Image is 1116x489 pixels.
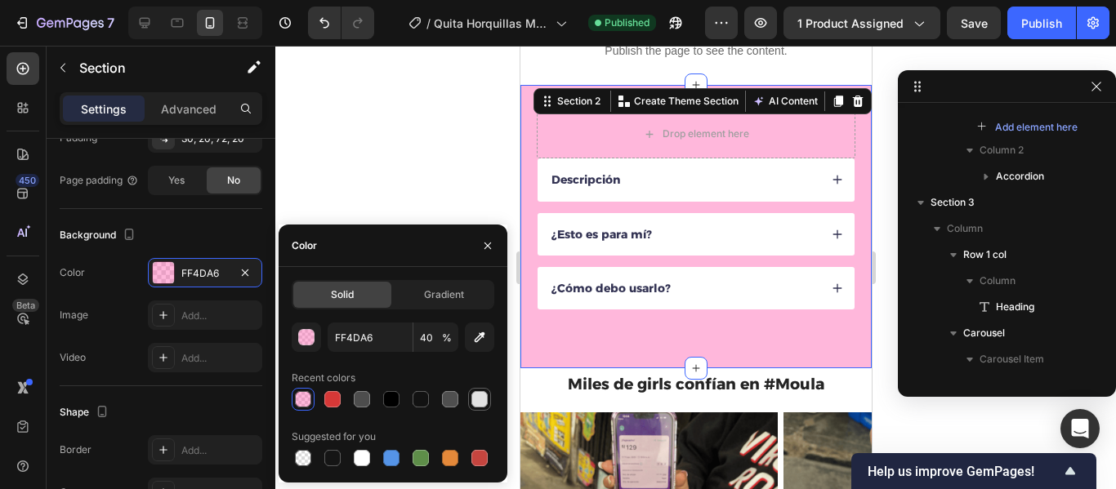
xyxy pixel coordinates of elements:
span: Accordion [996,168,1044,184]
span: Add element here [995,120,1078,135]
span: Column [947,220,983,237]
p: ¿Cómo debo usarlo? [31,235,150,250]
button: Add element here [970,118,1085,137]
div: Border [60,442,92,457]
p: Settings [81,100,127,118]
button: Show survey - Help us improve GemPages! [868,461,1080,481]
div: Undo/Redo [308,7,374,39]
span: Quita Horquillas Moula [434,15,549,32]
span: / [426,15,431,32]
span: Save [961,16,988,30]
span: Image [996,377,1024,393]
span: Help us improve GemPages! [868,464,1060,479]
div: Section 2 [33,48,83,63]
div: Beta [12,299,39,312]
button: Publish [1007,7,1076,39]
div: Image [60,308,88,322]
span: Row 1 col [963,247,1007,263]
p: 7 [107,13,114,33]
div: Publish [1021,15,1062,32]
div: Add... [181,443,258,458]
button: AI Content [229,46,301,65]
p: Advanced [161,100,217,118]
span: No [227,173,240,188]
div: Drop element here [142,82,229,95]
div: Open Intercom Messenger [1060,409,1100,448]
span: Yes [168,173,185,188]
p: Section [79,58,213,78]
button: Save [947,7,1001,39]
div: 450 [16,174,39,187]
div: FF4DA6 [181,266,229,281]
p: ¿Esto es para mí? [31,181,132,196]
p: Descripción [31,127,100,141]
span: Published [605,16,650,30]
button: 1 product assigned [783,7,940,39]
div: Page padding [60,173,139,188]
div: Recent colors [292,371,355,385]
div: Add... [181,351,258,366]
span: Carousel Item [980,351,1044,367]
button: 7 [7,7,122,39]
span: Miles de girls confían en #Moula [47,329,304,348]
span: Carousel [963,325,1005,341]
div: Suggested for you [292,429,376,444]
span: Column [980,273,1016,289]
span: 1 product assigned [797,15,904,32]
iframe: Design area [520,46,872,489]
div: Add... [181,309,258,323]
span: Section 3 [931,194,975,211]
span: % [442,331,452,345]
div: Color [60,265,85,280]
span: Solid [331,287,354,302]
div: Video [60,350,86,365]
input: Eg: FFFFFF [328,322,413,352]
div: Shape [60,402,112,424]
span: Gradient [424,287,464,302]
div: Background [60,224,139,247]
p: Create Theme Section [114,48,218,63]
span: Column 2 [980,142,1024,158]
div: Color [292,238,317,253]
div: 30, 20, 72, 20 [181,131,258,146]
span: Heading [996,299,1034,315]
